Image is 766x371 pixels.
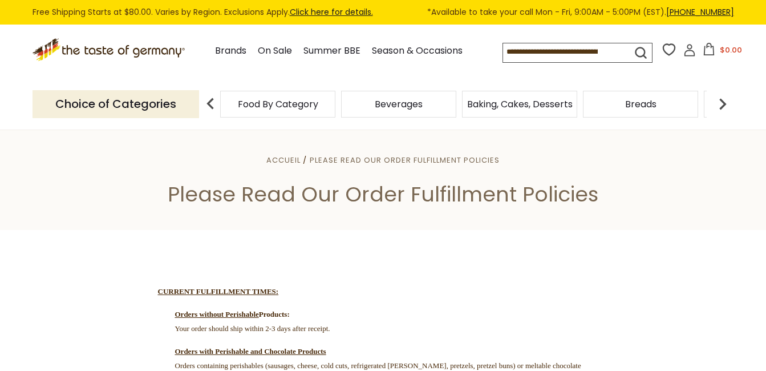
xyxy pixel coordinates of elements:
[372,43,463,59] a: Season & Occasions
[290,6,373,18] a: Click here for details.
[303,43,360,59] a: Summer BBE
[259,310,290,318] strong: Products:
[158,287,279,296] strong: CURRENT FULFILLMENT TIMES:
[711,92,734,115] img: next arrow
[215,43,246,59] a: Brands
[35,182,731,207] h1: Please Read Our Order Fulfillment Policies
[467,100,573,108] a: Baking, Cakes, Desserts
[375,100,423,108] a: Beverages
[175,347,326,356] span: Orders with Perishable and Chocolate Products
[666,6,734,18] a: [PHONE_NUMBER]
[175,310,259,318] strong: Orders without Perishable
[33,90,199,118] p: Choice of Categories
[625,100,656,108] a: Breads
[698,43,747,60] button: $0.00
[258,43,292,59] a: On Sale
[310,155,500,166] a: Please Read Our Order Fulfillment Policies
[720,45,742,55] span: $0.00
[33,6,734,19] div: Free Shipping Starts at $80.00. Varies by Region. Exclusions Apply.
[199,92,222,115] img: previous arrow
[175,324,330,333] span: Your order should ship within 2-3 days after receipt.
[427,6,734,19] span: *Available to take your call Mon - Fri, 9:00AM - 5:00PM (EST).
[238,100,318,108] a: Food By Category
[266,155,301,166] a: Accueil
